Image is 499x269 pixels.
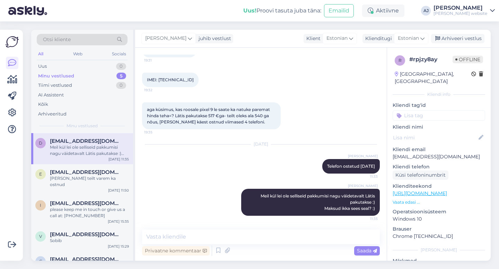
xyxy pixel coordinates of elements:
p: Kliendi tag'id [393,102,485,109]
div: please keep me in touch or give us a call at: [PHONE_NUMBER] [50,206,129,219]
div: [PERSON_NAME] [393,247,485,253]
span: Estonian [326,35,348,42]
p: Kliendi email [393,146,485,153]
span: c [39,259,42,264]
div: [DATE] [142,141,380,147]
span: Minu vestlused [67,123,98,129]
span: dagopiill@gmail.com [50,138,122,144]
a: [PERSON_NAME][PERSON_NAME] website [434,5,495,16]
p: [EMAIL_ADDRESS][DOMAIN_NAME] [393,153,485,160]
span: i [40,203,41,208]
div: Sobib [50,238,129,244]
span: Estonian [398,35,419,42]
div: Uus [38,63,47,70]
button: Emailid [324,4,354,17]
span: [PERSON_NAME] [348,183,378,188]
span: 19:31 [144,58,170,63]
div: Arhiveeritud [38,111,67,118]
div: Web [72,49,84,58]
div: 0 [116,63,126,70]
div: [PERSON_NAME] website [434,11,487,16]
p: Vaata edasi ... [393,199,485,205]
span: aga küsimus, kas roosale pixel 9 le saate ka natuke paremat hinda teha=? Lätis pakutakse 517 €ga-... [147,107,271,124]
div: Klienditugi [362,35,392,42]
div: Kliendi info [393,91,485,98]
span: 11:35 [352,216,378,221]
input: Lisa nimi [393,134,477,141]
div: # rpjzy8ay [409,55,453,64]
div: Tiimi vestlused [38,82,72,89]
div: Arhiveeri vestlus [431,34,484,43]
div: [DATE] 11:50 [108,188,129,193]
span: Telefon ostetud [DATE] [327,164,375,169]
a: [URL][DOMAIN_NAME] [393,190,447,196]
span: 19:32 [144,87,170,93]
span: v [39,234,42,239]
span: chemic@gmail.com [50,256,122,262]
div: AI Assistent [38,92,64,99]
span: estralius@gmail.com [50,169,122,175]
div: Minu vestlused [38,73,74,80]
p: Brauser [393,225,485,233]
img: Askly Logo [6,35,19,48]
span: 19:35 [144,130,170,135]
span: vadim@halmek.ee [50,231,122,238]
p: Märkmed [393,257,485,265]
div: Klient [304,35,321,42]
p: Chrome [TECHNICAL_ID] [393,233,485,240]
span: Meil kül lei ole selliseid pakkumisi nagu väidetavalt Lätis pakutakse :) Maksud ikka sees seal? :) [261,193,376,211]
div: AJ [421,6,431,16]
span: info@noveba.com [50,200,122,206]
div: [DATE] 15:35 [108,219,129,224]
p: Klienditeekond [393,183,485,190]
span: [PERSON_NAME] [145,35,186,42]
div: 0 [116,82,126,89]
span: Otsi kliente [43,36,71,43]
span: e [39,171,42,177]
div: [DATE] 11:35 [108,157,129,162]
div: Küsi telefoninumbrit [393,170,448,180]
span: 11:33 [352,174,378,179]
span: IMEI: [TECHNICAL_ID] [147,77,194,82]
b: Uus! [243,7,256,14]
div: Privaatne kommentaar [142,246,210,256]
div: Kõik [38,101,48,108]
div: [PERSON_NAME] [434,5,487,11]
p: Kliendi telefon [393,163,485,170]
p: Windows 10 [393,215,485,223]
div: Socials [111,49,128,58]
div: Meil kül lei ole selliseid pakkumisi nagu väidetavalt Lätis pakutakse :) Maksud ikka sees seal? :) [50,144,129,157]
p: Kliendi nimi [393,123,485,131]
div: Proovi tasuta juba täna: [243,7,321,15]
div: 5 [116,73,126,80]
p: Operatsioonisüsteem [393,208,485,215]
div: Aktiivne [362,4,404,17]
input: Lisa tag [393,110,485,121]
span: Offline [453,56,483,63]
div: All [37,49,45,58]
div: [GEOGRAPHIC_DATA], [GEOGRAPHIC_DATA] [395,71,471,85]
span: [PERSON_NAME] [348,154,378,159]
span: d [39,140,42,146]
span: r [399,58,402,63]
div: [PERSON_NAME] teilt varem ka ostnud [50,175,129,188]
div: juhib vestlust [196,35,231,42]
div: [DATE] 15:29 [108,244,129,249]
span: Saada [357,248,377,254]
